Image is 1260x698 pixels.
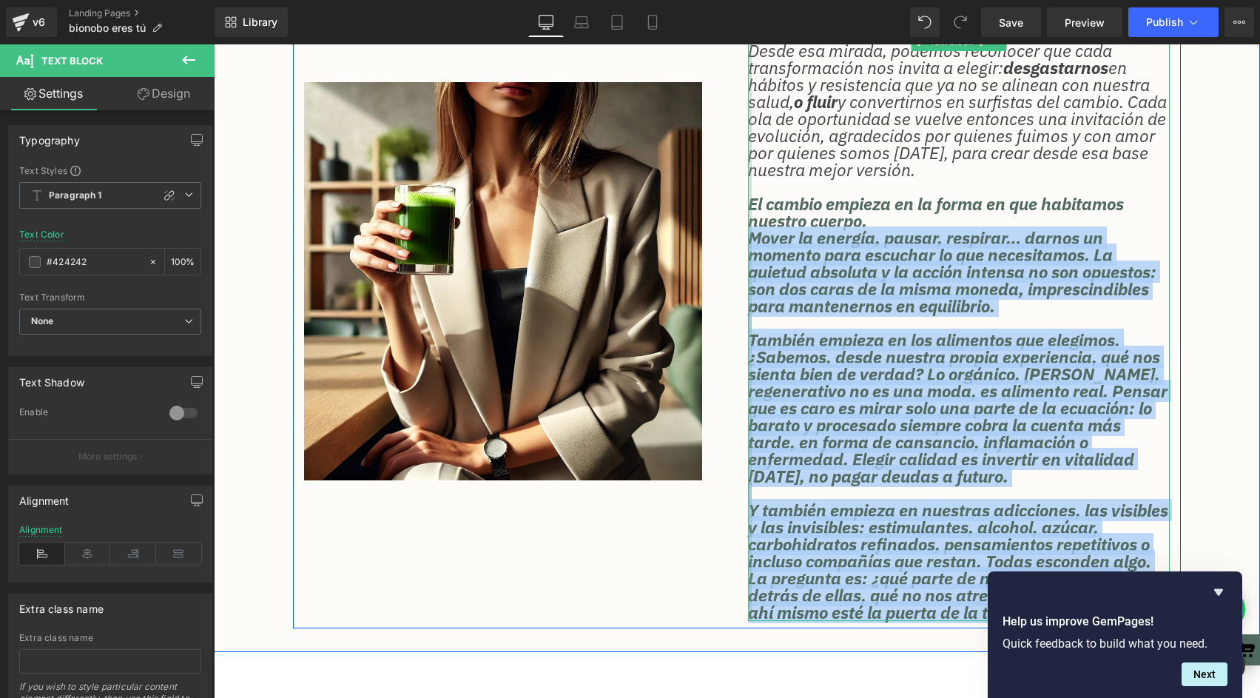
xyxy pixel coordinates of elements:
[1047,7,1122,37] a: Preview
[165,249,201,275] div: %
[49,189,102,202] b: Paragraph 1
[1065,15,1105,30] span: Preview
[30,13,48,32] div: v6
[1224,7,1254,37] button: More
[534,148,910,187] b: El cambio empieza en la forma en que habitamos nuestro cuerpo.
[31,315,54,326] b: None
[999,15,1023,30] span: Save
[1003,637,1227,651] p: Quick feedback to build what you need.
[69,7,215,19] a: Landing Pages
[19,594,104,615] div: Extra class name
[19,406,155,422] div: Enable
[1146,16,1183,28] span: Publish
[564,7,599,37] a: Laptop
[1003,613,1227,631] h2: Help us improve GemPages!
[1003,583,1227,686] div: Help us improve GemPages!
[580,46,624,68] strong: o fluir
[789,12,895,34] strong: desgastarnos
[19,292,201,303] div: Text Transform
[534,454,954,579] b: Y también empieza en nuestras adicciones, las visibles y las invisibles: estimulantes, alcohol, a...
[19,486,70,507] div: Alignment
[1210,583,1227,601] button: Hide survey
[19,633,201,643] div: Extra class name
[243,16,277,29] span: Library
[41,55,103,67] span: Text Block
[1182,662,1227,686] button: Next question
[6,7,57,37] a: v6
[69,22,146,34] span: bionobo eres tú
[599,7,635,37] a: Tablet
[19,368,84,389] div: Text Shadow
[78,450,138,463] p: More settings
[19,164,201,176] div: Text Styles
[946,7,975,37] button: Redo
[47,254,141,270] input: Color
[110,77,218,110] a: Design
[1128,7,1219,37] button: Publish
[19,126,80,147] div: Typography
[910,7,940,37] button: Undo
[534,284,954,443] b: También empieza en los alimentos que elegimos. ¿Sabemos, desde nuestra propia experiencia, qué no...
[9,439,212,474] button: More settings
[635,7,670,37] a: Mobile
[534,182,943,272] b: Mover la energía, pausar, respirar… darnos un momento para escuchar lo que necesitamos. La quietu...
[19,229,64,240] div: Text Color
[19,525,63,535] div: Alignment
[528,7,564,37] a: Desktop
[215,7,288,37] a: New Library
